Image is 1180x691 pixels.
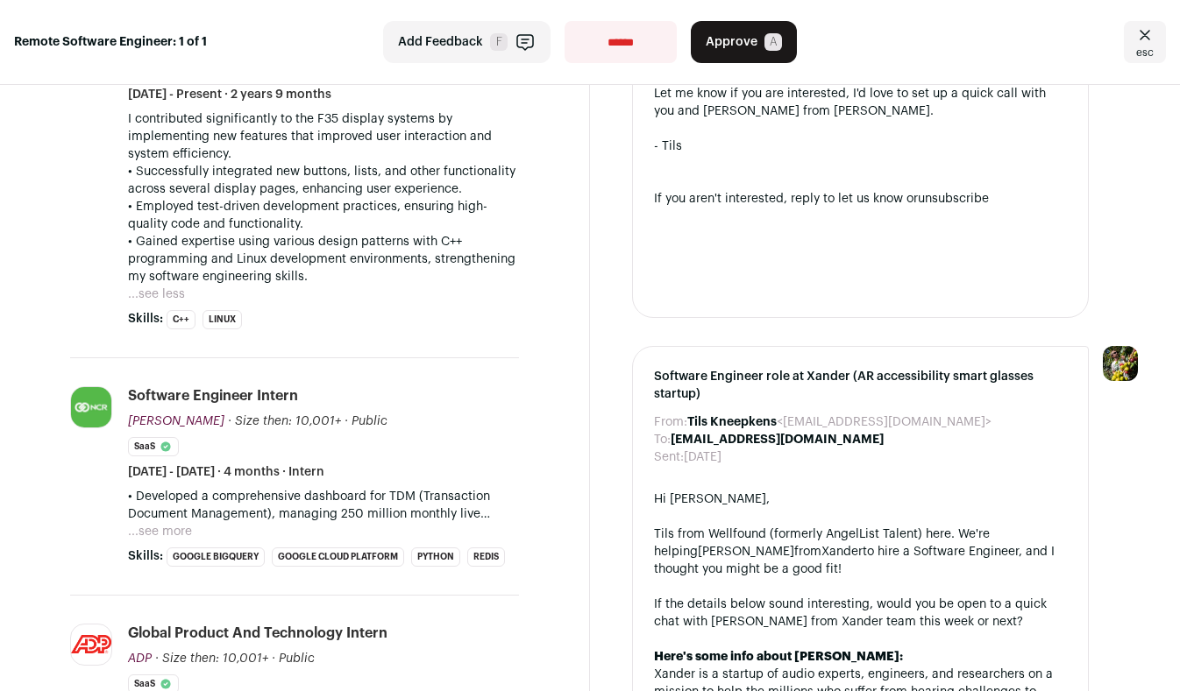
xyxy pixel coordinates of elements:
dd: [DATE] [684,448,722,466]
div: Global Product and Technology Intern [128,624,387,643]
div: Let me know if you are interested, I'd love to set up a quick call with you and [PERSON_NAME] fro... [654,85,1067,120]
li: Linux [203,310,242,329]
a: Close [1124,21,1166,63]
span: · Size then: 10,001+ [155,652,268,665]
span: Public [279,652,315,665]
div: Tils from Wellfound (formerly AngelList Talent) here. We're helping from to hire a Software Engin... [654,525,1067,578]
span: esc [1136,46,1154,60]
span: Public [352,415,387,427]
span: Add Feedback [398,33,483,51]
li: SaaS [128,437,179,456]
span: · [345,412,348,430]
img: bb06f7bb813749c9e9d841ce7ad24d69189d2e40d2642899326161d77714e749.png [71,635,111,653]
a: unsubscribe [918,193,989,205]
button: ...see more [128,523,192,540]
b: [EMAIL_ADDRESS][DOMAIN_NAME] [671,434,884,446]
dt: From: [654,413,687,431]
p: • Gained expertise using various design patterns with C++ programming and Linux development envir... [128,233,519,286]
dt: To: [654,431,671,448]
span: If you aren't interested, reply to let us know or [654,193,989,205]
span: · [272,650,275,667]
p: • Successfully integrated new buttons, lists, and other functionality across several display page... [128,163,519,198]
div: If the details below sound interesting, would you be open to a quick chat with [PERSON_NAME] from... [654,596,1067,631]
p: • Developed a comprehensive dashboard for TDM (Transaction Document Management), managing 250 mil... [128,488,519,523]
span: ADP [128,652,152,665]
strong: Here's some info about [PERSON_NAME]: [654,651,903,663]
div: Hi [PERSON_NAME], [654,490,1067,508]
button: ...see less [128,286,185,303]
li: Python [411,547,460,567]
p: • Employed test-driven development practices, ensuring high-quality code and functionality. [128,198,519,233]
li: C++ [167,310,195,329]
div: Software Engineer Intern [128,386,298,405]
button: Approve A [691,21,797,63]
div: - Tils [654,137,1067,155]
span: Software Engineer role at Xander (AR accessibility smart glasses startup) [654,368,1067,403]
img: 0e51ac4b2c39d204dd330715f9a43c352dc4bb91af5f3fd064ad4c7b8308275f.jpg [71,387,111,427]
span: Approve [706,33,757,51]
dt: Sent: [654,448,684,466]
p: I contributed significantly to the F35 display systems by implementing new features that improved... [128,110,519,163]
a: Xander [821,546,863,558]
span: F [490,33,508,51]
strong: Remote Software Engineer: 1 of 1 [14,33,207,51]
span: Skills: [128,310,163,328]
a: [PERSON_NAME] [698,546,794,558]
span: · Size then: 10,001+ [228,415,341,427]
span: A [764,33,782,51]
b: Tils Kneepkens [687,416,777,428]
li: Google Cloud Platform [272,547,404,567]
span: [DATE] - [DATE] · 4 months · Intern [128,463,324,481]
img: 6689865-medium_jpg [1103,346,1138,381]
span: Skills: [128,547,163,565]
li: Google BigQuery [167,547,265,567]
span: [DATE] - Present · 2 years 9 months [128,86,331,103]
button: Add Feedback F [383,21,551,63]
li: Redis [467,547,505,567]
span: [PERSON_NAME] [128,415,224,427]
dd: <[EMAIL_ADDRESS][DOMAIN_NAME]> [687,413,992,431]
